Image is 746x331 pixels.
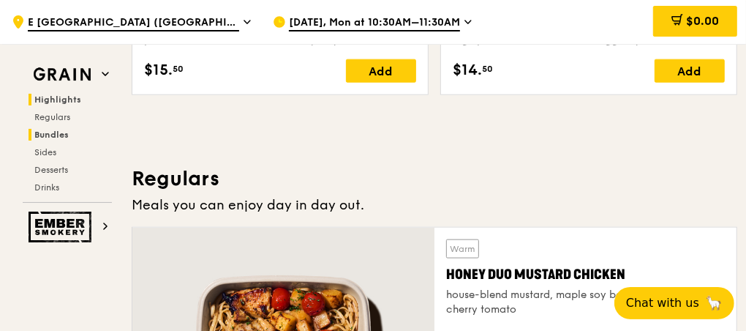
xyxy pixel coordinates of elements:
span: Highlights [34,94,81,105]
span: Chat with us [626,294,699,312]
div: house-blend mustard, maple soy baked potato, linguine, cherry tomato [446,288,725,317]
span: 50 [482,63,493,75]
span: $14. [453,59,482,81]
button: Chat with us🦙 [614,287,734,319]
div: Meals you can enjoy day in day out. [132,195,737,215]
span: $15. [144,59,173,81]
img: Ember Smokery web logo [29,212,96,242]
img: Grain web logo [29,62,96,88]
span: Drinks [34,182,59,193]
div: Honey Duo Mustard Chicken [446,264,725,285]
span: Regulars [34,112,70,122]
span: E [GEOGRAPHIC_DATA] ([GEOGRAPHIC_DATA]) [28,15,239,31]
span: Desserts [34,165,68,175]
span: [DATE], Mon at 10:30AM–11:30AM [289,15,460,31]
div: Add [655,59,725,83]
div: Warm [446,239,479,259]
span: Sides [34,147,56,157]
span: 🦙 [705,294,723,312]
div: Add [346,59,416,83]
span: Bundles [34,130,69,140]
span: $0.00 [686,14,719,28]
h3: Regulars [132,165,737,192]
span: 50 [173,63,184,75]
